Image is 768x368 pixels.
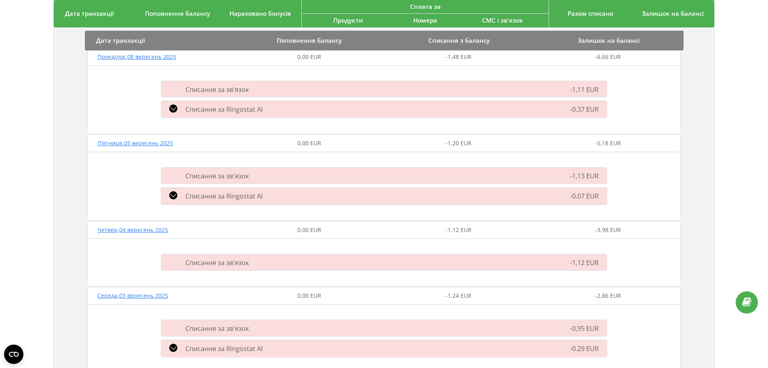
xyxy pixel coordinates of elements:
span: Списання за зв'язок [185,258,249,267]
span: -1,11 EUR [570,85,599,94]
span: -5,18 EUR [595,139,621,147]
span: Сплата за [410,2,441,10]
span: -3,98 EUR [595,226,621,234]
button: Open CMP widget [4,345,23,364]
span: Середа , 03 вересень 2025 [97,292,168,299]
span: -1,13 EUR [570,171,599,180]
span: Понеділок , 08 вересень 2025 [97,53,176,61]
span: -0.29 EUR [570,344,599,353]
span: Списання за Ringostat AI [185,192,263,201]
span: 0,00 EUR [297,226,321,234]
span: -1,24 EUR [446,292,471,299]
span: Залишок на балансі [578,36,640,44]
span: -1,12 EUR [446,226,471,234]
span: Нараховано бонусів [229,9,291,17]
span: Списання за Ringostat AI [185,105,263,114]
span: Списання за Ringostat AI [185,344,263,353]
span: Дата транзакції [65,9,114,17]
span: -6,66 EUR [595,53,621,61]
span: Поповнення балансу [145,9,210,17]
span: 0,00 EUR [297,292,321,299]
span: -0.37 EUR [570,105,599,114]
span: Номера [413,16,437,24]
span: Списання за зв'язок [185,324,249,333]
span: СМС і зв'язок [482,16,523,24]
span: -0.07 EUR [570,192,599,201]
span: 0,00 EUR [297,139,321,147]
span: Списання з балансу [428,36,490,44]
span: Продукти [333,16,363,24]
span: Четвер , 04 вересень 2025 [97,226,168,234]
span: Списання за зв'язок [185,85,249,94]
span: Списання за зв'язок [185,171,249,180]
span: 0,00 EUR [297,53,321,61]
span: -1,20 EUR [446,139,471,147]
span: -1,48 EUR [446,53,471,61]
span: -0,95 EUR [570,324,599,333]
span: Залишок на балансі [642,9,704,17]
span: -2,86 EUR [595,292,621,299]
span: Разом списано [568,9,613,17]
span: Поповнення балансу [277,36,342,44]
span: Дата транзакції [96,36,145,44]
span: П’ятниця , 05 вересень 2025 [97,139,173,147]
span: -1,12 EUR [570,258,599,267]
